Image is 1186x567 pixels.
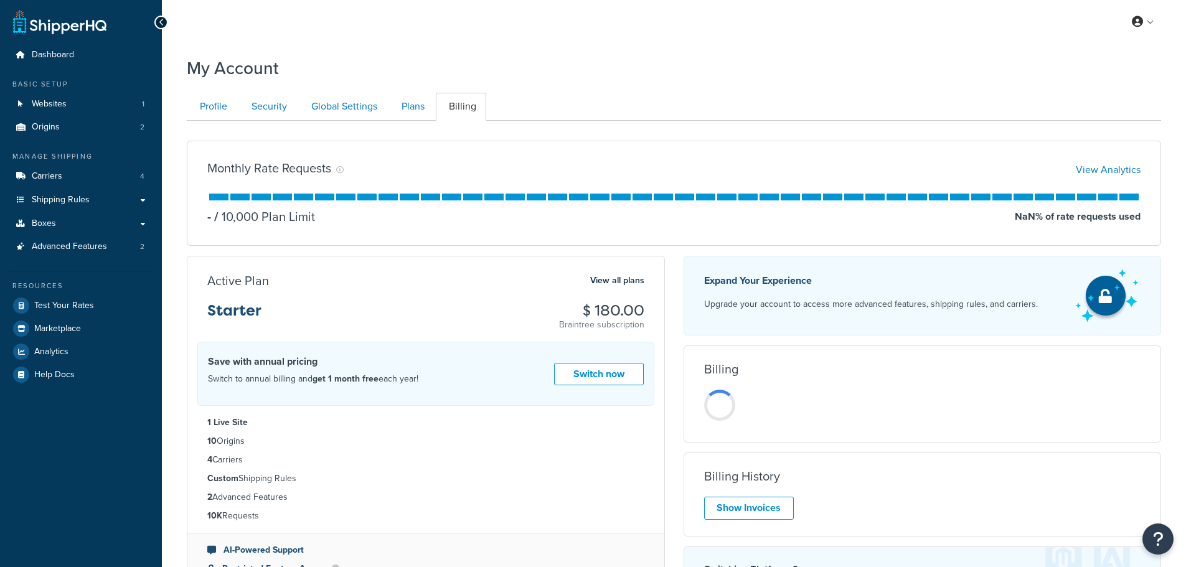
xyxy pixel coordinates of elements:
[436,93,486,121] a: Billing
[207,302,261,329] h3: Starter
[32,218,56,229] span: Boxes
[388,93,435,121] a: Plans
[9,235,153,258] li: Advanced Features
[9,281,153,291] div: Resources
[208,354,418,369] h4: Save with annual pricing
[34,324,81,334] span: Marketplace
[684,256,1162,335] a: Expand Your Experience Upgrade your account to access more advanced features, shipping rules, and...
[9,116,153,139] a: Origins 2
[704,497,794,520] a: Show Invoices
[207,543,644,557] li: AI-Powered Support
[32,195,90,205] span: Shipping Rules
[1015,208,1141,225] p: NaN % of rate requests used
[9,189,153,212] a: Shipping Rules
[207,274,269,288] h3: Active Plan
[187,93,237,121] a: Profile
[32,99,67,110] span: Websites
[207,416,248,429] strong: 1 Live Site
[9,165,153,188] a: Carriers 4
[559,302,644,319] h3: $ 180.00
[9,317,153,340] a: Marketplace
[313,372,379,385] strong: get 1 month free
[704,469,780,483] h3: Billing History
[590,273,644,289] a: View all plans
[238,93,297,121] a: Security
[211,208,315,225] p: 10,000 Plan Limit
[207,509,644,523] li: Requests
[9,294,153,317] a: Test Your Rates
[34,370,75,380] span: Help Docs
[9,165,153,188] li: Carriers
[554,363,644,386] a: Switch now
[207,472,238,485] strong: Custom
[9,79,153,90] div: Basic Setup
[207,161,331,175] h3: Monthly Rate Requests
[32,171,62,182] span: Carriers
[704,272,1038,289] p: Expand Your Experience
[207,434,217,448] strong: 10
[559,319,644,331] p: Braintree subscription
[9,151,153,162] div: Manage Shipping
[140,241,144,252] span: 2
[9,340,153,363] a: Analytics
[214,207,219,226] span: /
[9,93,153,116] li: Websites
[13,9,106,34] a: ShipperHQ Home
[207,490,644,504] li: Advanced Features
[1076,162,1141,177] a: View Analytics
[9,93,153,116] a: Websites 1
[32,50,74,60] span: Dashboard
[207,453,212,466] strong: 4
[140,122,144,133] span: 2
[140,171,144,182] span: 4
[207,509,222,522] strong: 10K
[9,212,153,235] a: Boxes
[1142,523,1174,555] button: Open Resource Center
[207,208,211,225] p: -
[207,490,212,504] strong: 2
[207,434,644,448] li: Origins
[32,122,60,133] span: Origins
[704,296,1038,313] p: Upgrade your account to access more advanced features, shipping rules, and carriers.
[34,347,68,357] span: Analytics
[207,453,644,467] li: Carriers
[34,301,94,311] span: Test Your Rates
[9,44,153,67] a: Dashboard
[704,362,738,376] h3: Billing
[208,371,418,387] p: Switch to annual billing and each year!
[9,235,153,258] a: Advanced Features 2
[9,116,153,139] li: Origins
[32,241,107,252] span: Advanced Features
[142,99,144,110] span: 1
[207,472,644,485] li: Shipping Rules
[9,363,153,386] a: Help Docs
[187,56,279,80] h1: My Account
[298,93,387,121] a: Global Settings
